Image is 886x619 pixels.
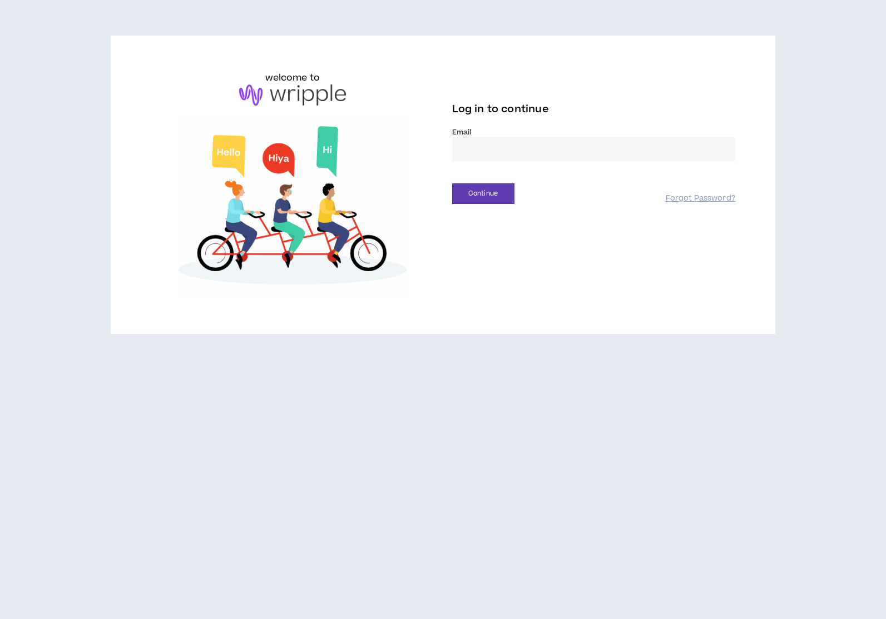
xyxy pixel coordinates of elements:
[239,84,346,106] img: logo-brand.png
[666,193,735,204] a: Forgot Password?
[265,71,320,84] h6: welcome to
[452,102,549,116] span: Log in to continue
[452,127,735,137] label: Email
[151,117,434,298] img: Welcome to Wripple
[452,183,514,204] button: Continue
